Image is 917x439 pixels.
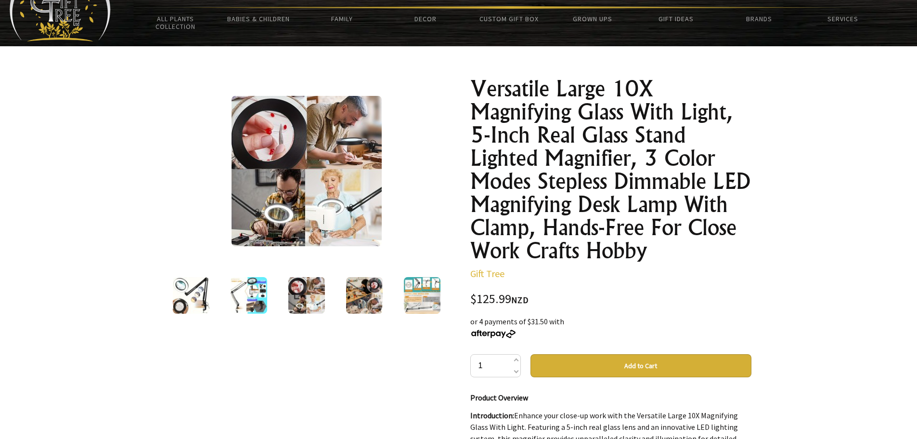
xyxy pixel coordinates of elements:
a: Brands [718,9,801,29]
strong: Product Overview [470,393,528,402]
img: Versatile Large 10X Magnifying Glass With Light, 5-Inch Real Glass Stand Lighted Magnifier, 3 Col... [346,277,383,314]
a: Decor [384,9,467,29]
a: Grown Ups [551,9,634,29]
a: Gift Ideas [634,9,717,29]
a: All Plants Collection [134,9,217,37]
button: Add to Cart [530,354,751,377]
img: Afterpay [470,330,517,338]
strong: Introduction: [470,411,514,420]
img: Versatile Large 10X Magnifying Glass With Light, 5-Inch Real Glass Stand Lighted Magnifier, 3 Col... [404,277,440,314]
a: Custom Gift Box [467,9,551,29]
img: Versatile Large 10X Magnifying Glass With Light, 5-Inch Real Glass Stand Lighted Magnifier, 3 Col... [288,277,325,314]
div: or 4 payments of $31.50 with [470,316,751,339]
img: Versatile Large 10X Magnifying Glass With Light, 5-Inch Real Glass Stand Lighted Magnifier, 3 Col... [231,277,267,314]
a: Babies & Children [217,9,300,29]
span: NZD [511,294,529,306]
a: Services [801,9,884,29]
a: Gift Tree [470,267,504,279]
h1: Versatile Large 10X Magnifying Glass With Light, 5-Inch Real Glass Stand Lighted Magnifier, 3 Col... [470,77,751,262]
img: Versatile Large 10X Magnifying Glass With Light, 5-Inch Real Glass Stand Lighted Magnifier, 3 Col... [173,277,209,314]
img: Versatile Large 10X Magnifying Glass With Light, 5-Inch Real Glass Stand Lighted Magnifier, 3 Col... [232,96,382,246]
div: $125.99 [470,293,751,306]
a: Family [300,9,384,29]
